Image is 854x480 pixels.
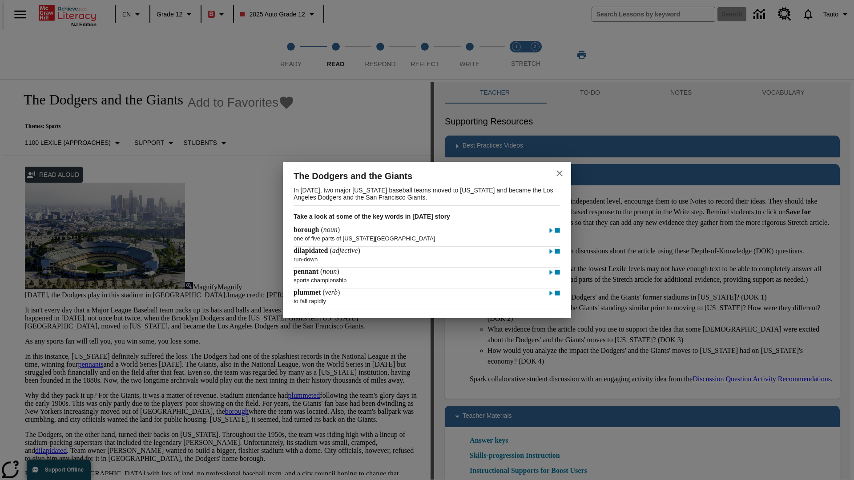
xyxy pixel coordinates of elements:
img: Stop - plummet [554,289,560,298]
img: Play - plummet [548,289,554,298]
img: Stop - dilapidated [554,247,560,256]
img: Play - pennant [548,268,554,277]
img: Play - dilapidated [548,247,554,256]
h2: The Dodgers and the Giants [294,169,534,183]
button: close [549,163,570,184]
span: plummet [294,288,322,296]
p: one of five parts of [US_STATE][GEOGRAPHIC_DATA] [294,231,560,242]
img: Stop - borough [554,226,560,235]
h4: ( ) [294,288,340,296]
span: verb [325,288,338,296]
h4: ( ) [294,226,340,234]
h4: ( ) [294,268,339,276]
p: In [DATE], two major [US_STATE] baseball teams moved to [US_STATE] and became the Los Angeles Dod... [294,183,560,205]
span: adjective [332,247,358,254]
span: pennant [294,268,320,275]
h3: Take a look at some of the key words in [DATE] story [294,206,560,226]
p: sports championship [294,272,560,284]
span: borough [294,226,321,233]
img: Stop - pennant [554,268,560,277]
span: noun [323,226,338,233]
p: run-down [294,252,560,263]
p: to fall rapidly [294,293,560,304]
span: dilapidated [294,247,330,254]
h4: ( ) [294,247,360,255]
span: noun [322,268,337,275]
img: Play - borough [548,226,554,235]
